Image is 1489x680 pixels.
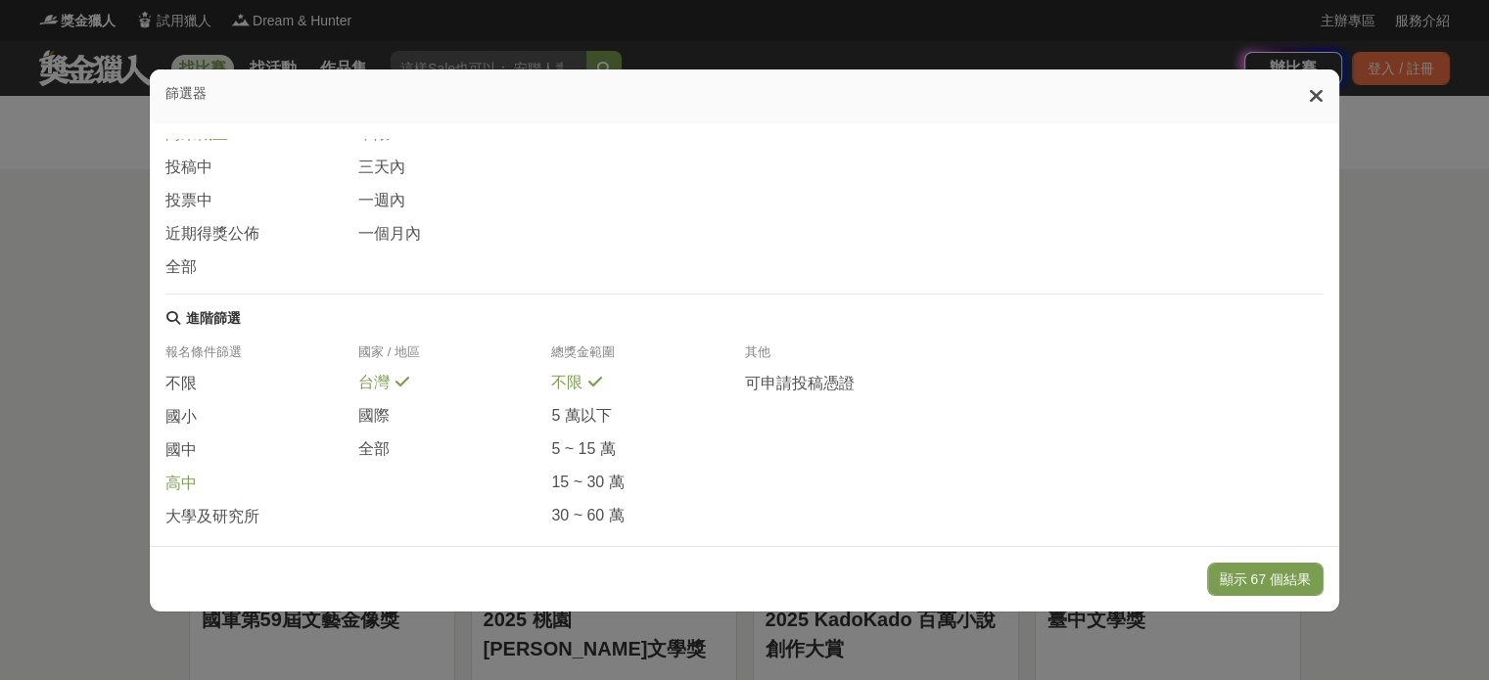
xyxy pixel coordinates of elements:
[358,191,405,211] span: 一週內
[165,257,197,278] span: 全部
[358,439,390,460] span: 全部
[165,343,358,373] div: 報名條件篩選
[358,373,390,393] span: 台灣
[165,85,207,101] span: 篩選器
[165,224,259,245] span: 近期得獎公佈
[551,439,615,460] span: 5 ~ 15 萬
[165,191,212,211] span: 投票中
[165,474,197,494] span: 高中
[744,343,937,373] div: 其他
[165,407,197,428] span: 國小
[551,473,624,493] span: 15 ~ 30 萬
[186,310,241,328] div: 進階篩選
[744,374,854,394] span: 可申請投稿憑證
[358,224,421,245] span: 一個月內
[165,440,197,461] span: 國中
[1207,563,1324,596] button: 顯示 67 個結果
[165,374,197,394] span: 不限
[551,373,582,393] span: 不限
[165,158,212,178] span: 投稿中
[551,506,624,526] span: 30 ~ 60 萬
[358,158,405,178] span: 三天內
[358,406,390,427] span: 國際
[165,507,259,527] span: 大學及研究所
[551,406,611,427] span: 5 萬以下
[551,343,744,373] div: 總獎金範圍
[358,343,551,373] div: 國家 / 地區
